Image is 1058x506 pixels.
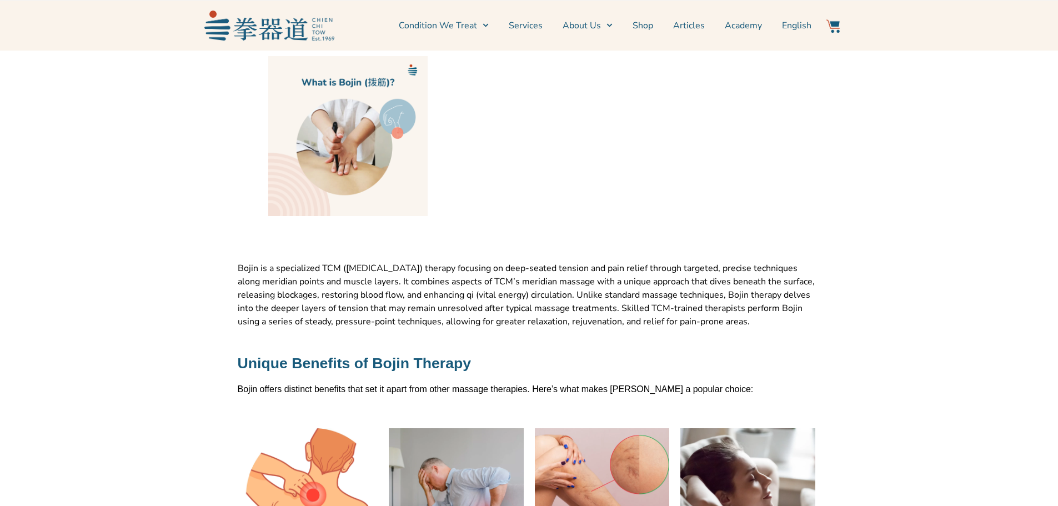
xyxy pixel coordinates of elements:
[782,19,811,32] span: English
[673,12,705,39] a: Articles
[633,12,653,39] a: Shop
[238,355,472,372] span: Unique Benefits of Bojin Therapy
[238,384,754,394] span: Bojin offers distinct benefits that set it apart from other massage therapies. Here’s what makes ...
[238,262,815,328] span: Bojin is a specialized TCM ([MEDICAL_DATA]) therapy focusing on deep-seated tension and pain reli...
[826,19,840,33] img: Website Icon-03
[509,12,543,39] a: Services
[725,12,762,39] a: Academy
[782,12,811,39] a: Switch to English
[563,12,613,39] a: About Us
[399,12,489,39] a: Condition We Treat
[340,12,812,39] nav: Menu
